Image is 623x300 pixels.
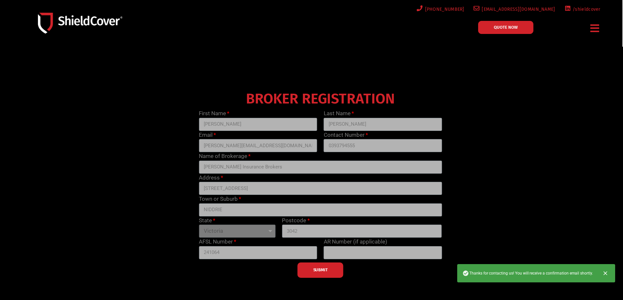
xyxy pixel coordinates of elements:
a: [EMAIL_ADDRESS][DOMAIN_NAME] [472,5,555,13]
span: [PHONE_NUMBER] [423,5,464,13]
label: AR Number (if applicable) [324,238,387,246]
label: Name of Brokerage [199,152,251,161]
label: Email [199,131,216,139]
label: Postcode [282,216,309,225]
div: Menu Toggle [588,21,602,36]
label: State [199,216,215,225]
span: [EMAIL_ADDRESS][DOMAIN_NAME] [479,5,555,13]
label: Last Name [324,109,354,118]
a: [PHONE_NUMBER] [415,5,464,13]
img: Shield-Cover-Underwriting-Australia-logo-full [38,13,122,33]
label: AFSL Number [199,238,236,246]
label: Address [199,174,223,182]
button: Close [598,266,613,280]
label: Contact Number [324,131,368,139]
label: First Name [199,109,229,118]
a: QUOTE NOW [478,21,533,34]
span: Thanks for contacting us! You will receive a confirmation email shortly. [462,270,593,276]
span: /shieldcover [570,5,600,13]
label: Town or Suburb [199,195,241,203]
a: /shieldcover [563,5,600,13]
h4: BROKER REGISTRATION [196,95,445,103]
span: QUOTE NOW [494,25,518,29]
